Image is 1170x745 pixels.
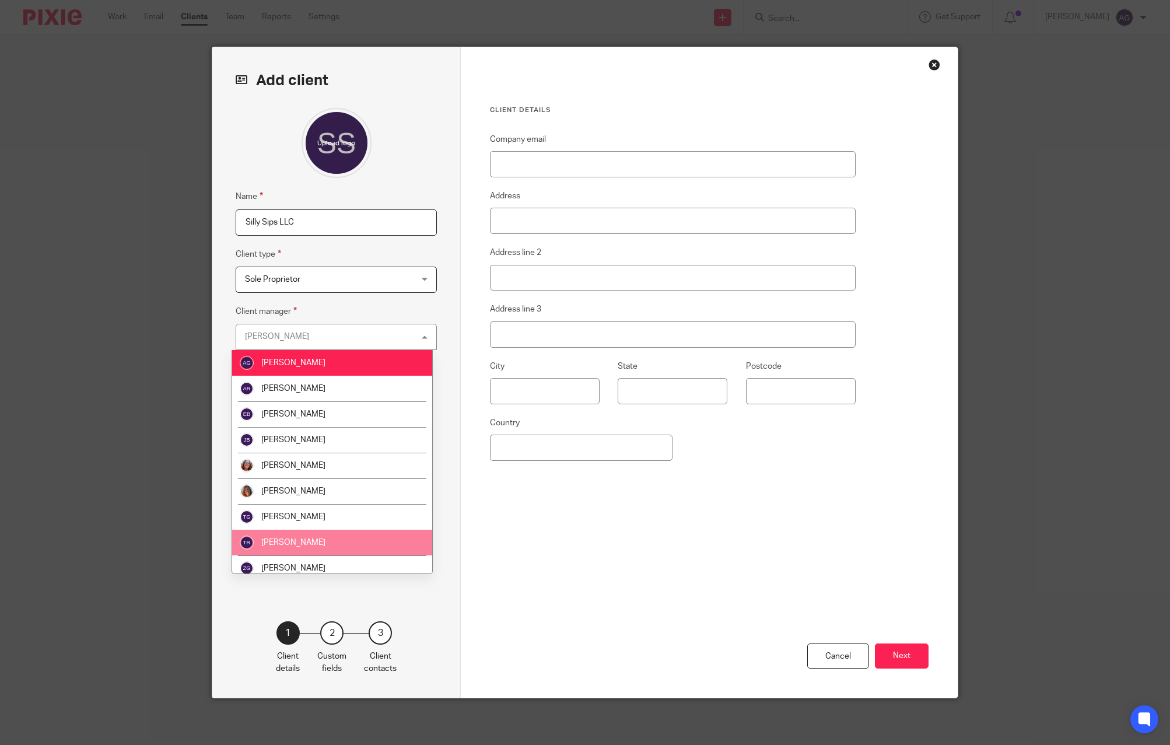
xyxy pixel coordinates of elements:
label: Company email [490,134,546,145]
button: Next [875,643,929,669]
label: Address line 2 [490,247,541,258]
span: [PERSON_NAME] [261,436,325,444]
h3: Client details [490,106,856,115]
span: [PERSON_NAME] [261,538,325,547]
img: svg%3E [240,356,254,370]
div: 3 [369,621,392,645]
p: Custom fields [317,650,346,674]
label: Address line 3 [490,303,541,315]
span: [PERSON_NAME] [261,487,325,495]
h2: Add client [236,71,437,90]
div: Cancel [807,643,869,669]
div: 2 [320,621,344,645]
label: Client manager [236,305,297,318]
label: Country [490,417,520,429]
img: svg%3E [240,536,254,550]
img: svg%3E [240,433,254,447]
label: Name [236,190,263,203]
div: Close this dialog window [929,59,940,71]
p: Client details [276,650,300,674]
img: svg%3E [240,382,254,396]
img: LB%20Reg%20Headshot%208-2-23.jpg [240,459,254,473]
img: Pam%20Photo.jpg [240,484,254,498]
span: [PERSON_NAME] [261,384,325,393]
label: State [618,361,637,372]
div: [PERSON_NAME] [245,333,309,341]
label: City [490,361,505,372]
span: [PERSON_NAME] [261,564,325,572]
span: [PERSON_NAME] [261,359,325,367]
img: svg%3E [240,561,254,575]
span: Sole Proprietor [245,275,300,284]
div: 1 [276,621,300,645]
img: svg%3E [240,407,254,421]
label: Address [490,190,520,202]
p: Client contacts [364,650,397,674]
span: [PERSON_NAME] [261,513,325,521]
img: svg%3E [240,510,254,524]
span: [PERSON_NAME] [261,461,325,470]
span: [PERSON_NAME] [261,410,325,418]
label: Client type [236,247,281,261]
label: Postcode [746,361,782,372]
